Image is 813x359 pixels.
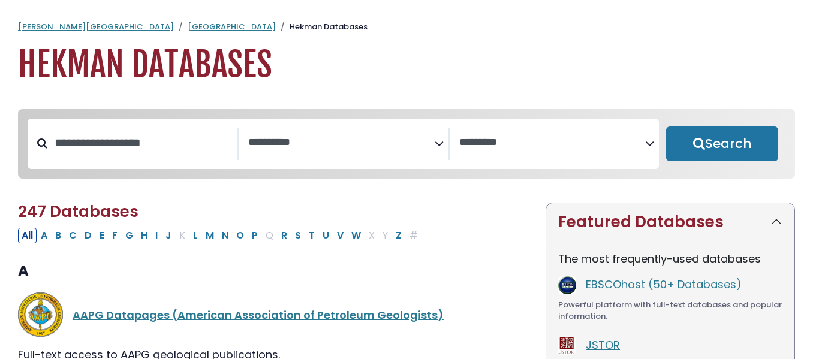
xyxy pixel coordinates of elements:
button: Filter Results S [291,228,305,243]
nav: breadcrumb [18,21,795,33]
button: Submit for Search Results [666,126,778,161]
button: Filter Results Z [392,228,405,243]
a: JSTOR [586,337,620,352]
button: Filter Results L [189,228,201,243]
button: Filter Results J [162,228,175,243]
button: Filter Results D [81,228,95,243]
div: Powerful platform with full-text databases and popular information. [558,299,782,322]
p: The most frequently-used databases [558,251,782,267]
button: Filter Results U [319,228,333,243]
a: [PERSON_NAME][GEOGRAPHIC_DATA] [18,21,174,32]
span: 247 Databases [18,201,138,222]
textarea: Search [248,137,435,149]
h3: A [18,263,531,280]
button: Filter Results E [96,228,108,243]
button: Filter Results N [218,228,232,243]
button: Filter Results F [109,228,121,243]
button: Filter Results A [37,228,51,243]
button: All [18,228,37,243]
a: EBSCOhost (50+ Databases) [586,277,742,292]
a: AAPG Datapages (American Association of Petroleum Geologists) [73,307,444,322]
button: Filter Results O [233,228,248,243]
li: Hekman Databases [276,21,368,33]
input: Search database by title or keyword [47,133,237,153]
button: Filter Results G [122,228,137,243]
nav: Search filters [18,109,795,179]
button: Filter Results H [137,228,151,243]
button: Featured Databases [546,203,794,241]
button: Filter Results M [202,228,218,243]
button: Filter Results I [152,228,161,243]
button: Filter Results C [65,228,80,243]
button: Filter Results V [333,228,347,243]
button: Filter Results W [348,228,365,243]
button: Filter Results B [52,228,65,243]
div: Alpha-list to filter by first letter of database name [18,227,423,242]
textarea: Search [459,137,646,149]
a: [GEOGRAPHIC_DATA] [188,21,276,32]
h1: Hekman Databases [18,45,795,85]
button: Filter Results P [248,228,261,243]
button: Filter Results T [305,228,318,243]
button: Filter Results R [278,228,291,243]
